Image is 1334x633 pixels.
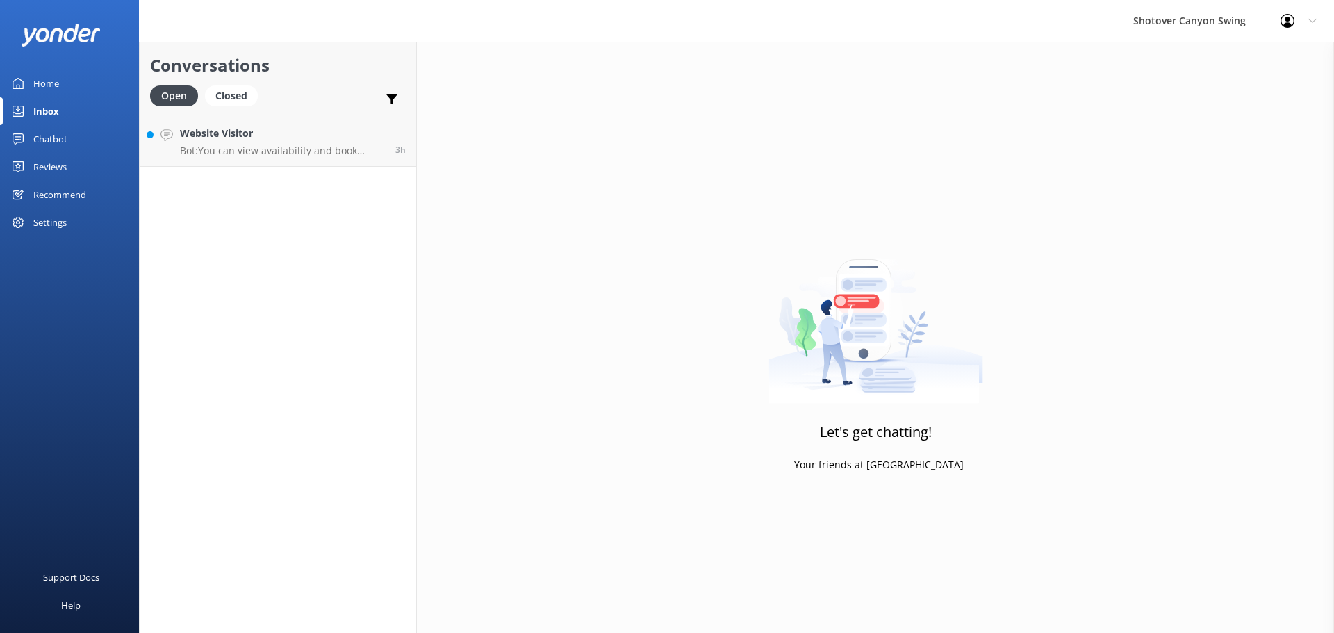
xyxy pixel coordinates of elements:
div: Help [61,591,81,619]
h3: Let's get chatting! [820,421,932,443]
div: Settings [33,208,67,236]
a: Closed [205,88,265,103]
div: Inbox [33,97,59,125]
p: - Your friends at [GEOGRAPHIC_DATA] [788,457,964,472]
a: Open [150,88,205,103]
h4: Website Visitor [180,126,385,141]
a: Website VisitorBot:You can view availability and book online at [URL][DOMAIN_NAME]. Alternatively... [140,115,416,167]
div: Chatbot [33,125,67,153]
img: yonder-white-logo.png [21,24,101,47]
span: Aug 28 2025 10:26am (UTC +12:00) Pacific/Auckland [395,144,406,156]
div: Recommend [33,181,86,208]
h2: Conversations [150,52,406,79]
p: Bot: You can view availability and book online at [URL][DOMAIN_NAME]. Alternatively, you can cont... [180,145,385,157]
div: Open [150,85,198,106]
div: Reviews [33,153,67,181]
div: Home [33,69,59,97]
img: artwork of a man stealing a conversation from at giant smartphone [768,230,983,404]
div: Support Docs [43,564,99,591]
div: Closed [205,85,258,106]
